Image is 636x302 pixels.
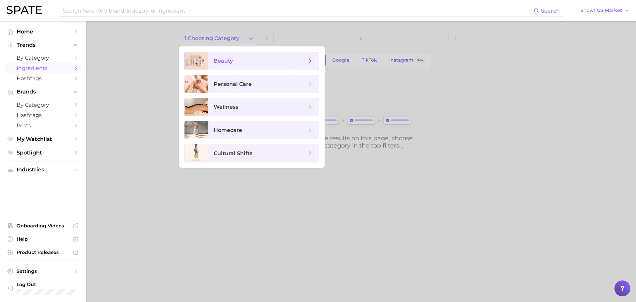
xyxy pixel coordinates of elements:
a: My Watchlist [5,134,81,144]
span: US Market [597,9,622,12]
span: personal care [214,81,252,87]
a: Settings [5,266,81,276]
span: by Category [17,102,70,108]
a: by Category [5,100,81,110]
a: Product Releases [5,247,81,257]
a: Log out. Currently logged in with e-mail thomas.just@givaudan.com. [5,279,81,297]
span: beauty [214,58,233,64]
button: Brands [5,87,81,97]
a: Home [5,27,81,37]
span: by Category [17,55,70,61]
span: Show [580,9,595,12]
span: Brands [17,89,70,95]
span: Home [17,29,70,35]
span: Settings [17,268,70,274]
span: cultural shifts [214,150,252,156]
span: wellness [214,104,238,110]
input: Search here for a brand, industry, or ingredient [62,5,534,16]
span: Industries [17,167,70,173]
span: homecare [214,127,242,133]
ul: 1.Choosing Category [179,46,325,168]
a: Spotlight [5,148,81,158]
button: ShowUS Market [579,6,631,15]
span: Search [541,8,560,14]
span: Hashtags [17,75,70,82]
span: Trends [17,42,70,48]
span: Posts [17,122,70,129]
span: Ingredients [17,65,70,71]
span: My Watchlist [17,136,70,142]
span: Product Releases [17,249,70,255]
img: SPATE [7,6,42,14]
span: Log Out [17,281,82,287]
button: Trends [5,40,81,50]
span: Spotlight [17,150,70,156]
a: Ingredients [5,63,81,73]
a: Hashtags [5,73,81,84]
a: Help [5,234,81,244]
a: Posts [5,120,81,131]
span: Onboarding Videos [17,223,70,229]
button: Industries [5,165,81,175]
span: Help [17,236,70,242]
span: Hashtags [17,112,70,118]
a: Onboarding Videos [5,221,81,231]
a: Hashtags [5,110,81,120]
a: by Category [5,53,81,63]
